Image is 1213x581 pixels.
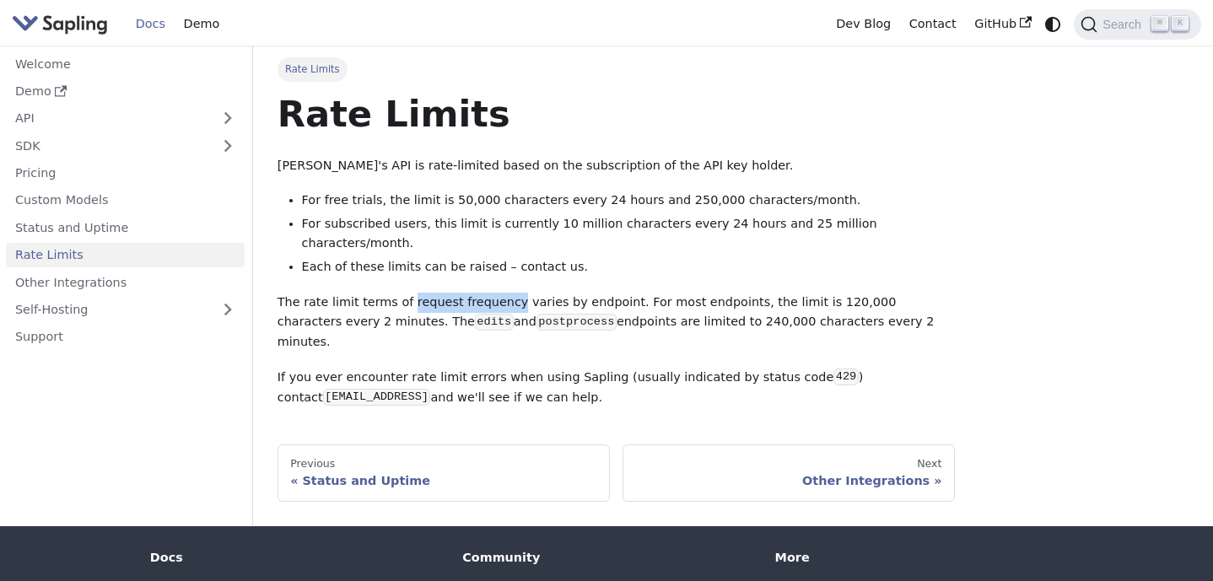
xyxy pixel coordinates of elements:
a: API [6,106,211,131]
code: 429 [833,369,858,385]
a: Support [6,325,245,349]
div: Community [462,550,751,565]
a: Docs [127,11,175,37]
span: Rate Limits [278,57,348,81]
div: Next [635,457,942,471]
div: Previous [290,457,597,471]
div: Status and Uptime [290,473,597,488]
a: Dev Blog [827,11,899,37]
div: Docs [150,550,439,565]
a: Other Integrations [6,270,245,294]
kbd: K [1172,16,1189,31]
a: NextOther Integrations [623,444,955,502]
p: [PERSON_NAME]'s API is rate-limited based on the subscription of the API key holder. [278,156,955,176]
a: Status and Uptime [6,215,245,239]
a: PreviousStatus and Uptime [278,444,610,502]
a: Pricing [6,161,245,186]
h1: Rate Limits [278,91,955,137]
li: Each of these limits can be raised – contact us. [302,257,955,277]
a: Sapling.ai [12,12,114,36]
button: Expand sidebar category 'SDK' [211,133,245,158]
div: Other Integrations [635,473,942,488]
div: More [775,550,1064,565]
button: Expand sidebar category 'API' [211,106,245,131]
code: edits [475,314,514,331]
a: Custom Models [6,188,245,212]
p: If you ever encounter rate limit errors when using Sapling (usually indicated by status code ) co... [278,368,955,408]
kbd: ⌘ [1151,16,1168,31]
img: Sapling.ai [12,12,108,36]
nav: Breadcrumbs [278,57,955,81]
li: For subscribed users, this limit is currently 10 million characters every 24 hours and 25 million... [302,214,955,255]
code: [EMAIL_ADDRESS] [323,389,431,406]
a: GitHub [965,11,1040,37]
li: For free trials, the limit is 50,000 characters every 24 hours and 250,000 characters/month. [302,191,955,211]
a: Rate Limits [6,243,245,267]
a: Demo [6,79,245,104]
a: SDK [6,133,211,158]
p: The rate limit terms of request frequency varies by endpoint. For most endpoints, the limit is 12... [278,293,955,352]
button: Switch between dark and light mode (currently system mode) [1041,12,1065,36]
code: postprocess [536,314,617,331]
a: Welcome [6,51,245,76]
a: Demo [175,11,229,37]
span: Search [1097,18,1151,31]
a: Contact [900,11,966,37]
button: Search (Command+K) [1074,9,1200,40]
nav: Docs pages [278,444,955,502]
a: Self-Hosting [6,298,245,322]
